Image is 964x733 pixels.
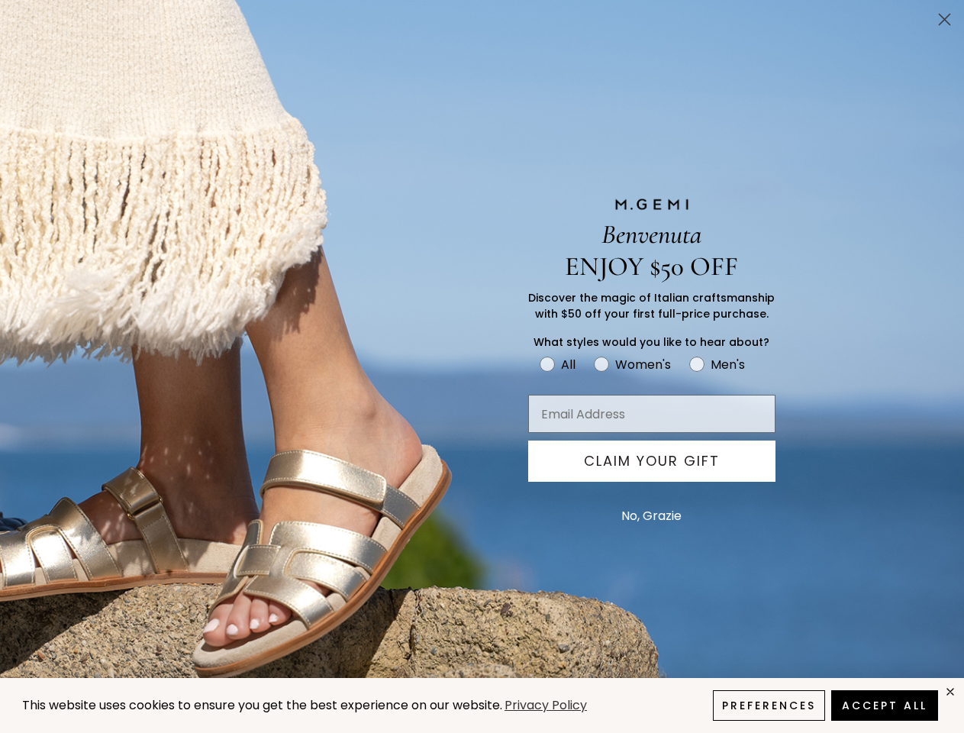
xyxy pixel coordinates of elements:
div: close [944,686,956,698]
button: Accept All [831,690,938,721]
a: Privacy Policy (opens in a new tab) [502,696,589,715]
span: Benvenuta [601,218,701,250]
input: Email Address [528,395,775,433]
span: ENJOY $50 OFF [565,250,738,283]
span: This website uses cookies to ensure you get the best experience on our website. [22,696,502,714]
button: No, Grazie [614,497,689,535]
div: All [561,355,575,374]
button: Close dialog [931,6,958,33]
button: CLAIM YOUR GIFT [528,441,775,482]
button: Preferences [713,690,825,721]
img: M.GEMI [614,198,690,212]
div: Men's [711,355,745,374]
span: Discover the magic of Italian craftsmanship with $50 off your first full-price purchase. [528,290,775,321]
span: What styles would you like to hear about? [534,334,769,350]
div: Women's [615,355,671,374]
